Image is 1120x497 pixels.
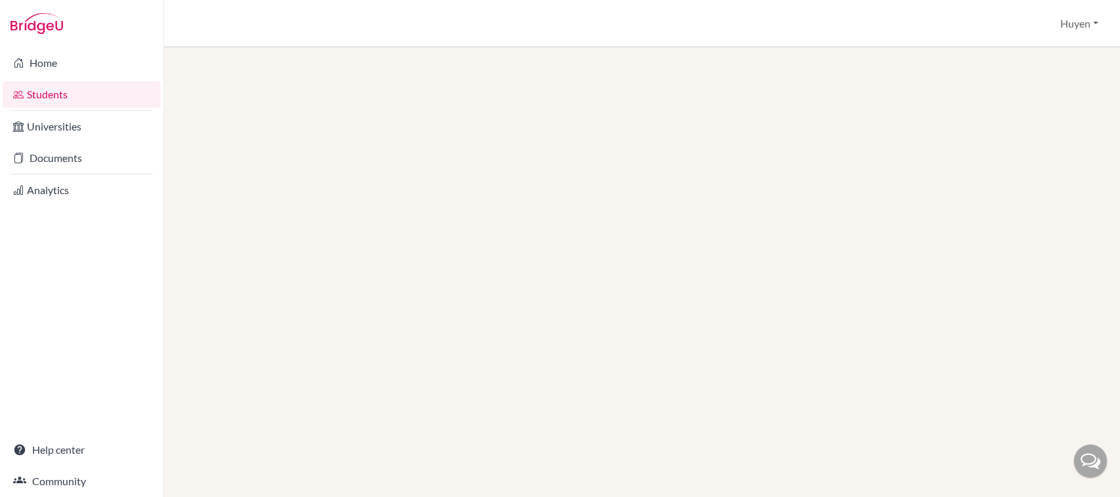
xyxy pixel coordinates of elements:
a: Community [3,468,161,494]
a: Help center [3,437,161,463]
a: Home [3,50,161,76]
img: Bridge-U [10,13,63,34]
a: Documents [3,145,161,171]
a: Universities [3,113,161,140]
a: Students [3,81,161,108]
a: Analytics [3,177,161,203]
button: Huyen [1054,11,1104,36]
